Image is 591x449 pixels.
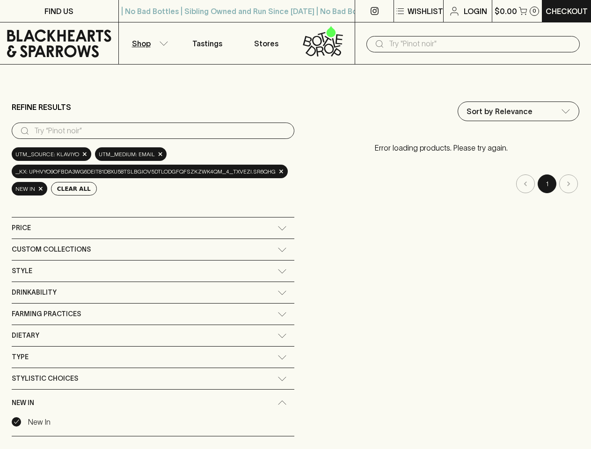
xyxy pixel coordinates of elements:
p: Checkout [546,6,588,17]
p: Refine Results [12,101,71,113]
button: Shop [119,22,178,64]
span: Custom Collections [12,244,91,255]
div: Price [12,217,294,239]
p: 0 [533,8,536,14]
div: Sort by Relevance [458,102,579,121]
span: New In [12,397,34,409]
p: Stores [254,38,278,49]
p: Shop [132,38,151,49]
span: Stylistic Choices [12,373,78,384]
p: New In [28,416,51,427]
p: FIND US [44,6,73,17]
div: New In [12,390,294,416]
button: page 1 [538,174,556,193]
span: × [278,167,284,176]
span: Drinkability [12,287,57,298]
span: Type [12,351,29,363]
span: × [38,184,44,194]
span: Price [12,222,31,234]
span: utm_source: Klaviyo [15,150,79,159]
a: Stores [237,22,296,64]
p: Login [464,6,487,17]
span: utm_medium: email [99,150,155,159]
span: × [82,149,88,159]
input: Try "Pinot noir" [389,36,572,51]
a: Tastings [178,22,237,64]
span: Style [12,265,32,277]
div: Type [12,347,294,368]
div: Farming Practices [12,304,294,325]
nav: pagination navigation [304,174,579,193]
p: $0.00 [495,6,517,17]
div: Stylistic Choices [12,368,294,389]
span: Dietary [12,330,39,341]
p: Wishlist [408,6,443,17]
input: Try “Pinot noir” [34,123,287,138]
div: Drinkability [12,282,294,303]
button: Clear All [51,182,97,196]
span: _kx: uPhVyO9ofBDA3wg6DeIt81d8xU58TSlBgiov5DtLodgFQFszkZwk4qM_4_tXVeZi.Sr6qHg [15,167,276,176]
span: × [158,149,163,159]
div: Custom Collections [12,239,294,260]
div: Style [12,261,294,282]
p: Error loading products. Please try again. [304,133,579,163]
div: Dietary [12,325,294,346]
p: Tastings [192,38,222,49]
p: Sort by Relevance [467,106,533,117]
span: Farming Practices [12,308,81,320]
span: New In [15,184,35,194]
